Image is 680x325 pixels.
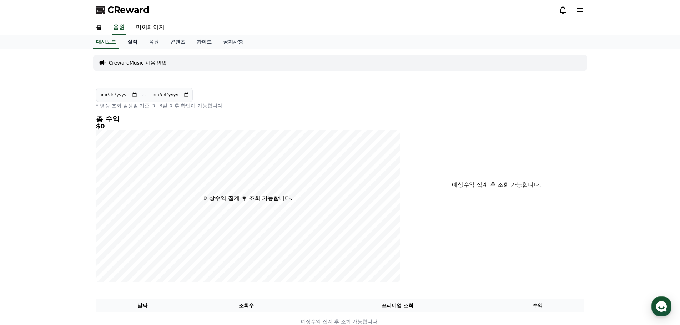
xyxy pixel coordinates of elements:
a: 홈 [2,226,47,244]
th: 프리미엄 조회 [304,299,491,312]
a: 실적 [122,35,143,49]
p: ~ [142,91,147,99]
a: CReward [96,4,150,16]
a: 콘텐츠 [165,35,191,49]
th: 수익 [491,299,584,312]
span: 설정 [110,237,119,243]
h5: $0 [96,123,400,130]
a: CrewardMusic 사용 방법 [109,59,167,66]
a: 가이드 [191,35,217,49]
a: 설정 [92,226,137,244]
a: 공지사항 [217,35,249,49]
h4: 총 수익 [96,115,400,123]
p: 예상수익 집계 후 조회 가능합니다. [203,194,292,203]
a: 대시보드 [93,35,119,49]
a: 마이페이지 [130,20,170,35]
th: 날짜 [96,299,189,312]
a: 음원 [143,35,165,49]
span: CReward [107,4,150,16]
a: 음원 [112,20,126,35]
a: 홈 [90,20,107,35]
th: 조회수 [189,299,303,312]
p: * 영상 조회 발생일 기준 D+3일 이후 확인이 가능합니다. [96,102,400,109]
p: 예상수익 집계 후 조회 가능합니다. [426,181,567,189]
span: 홈 [22,237,27,243]
a: 대화 [47,226,92,244]
span: 대화 [65,237,74,243]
